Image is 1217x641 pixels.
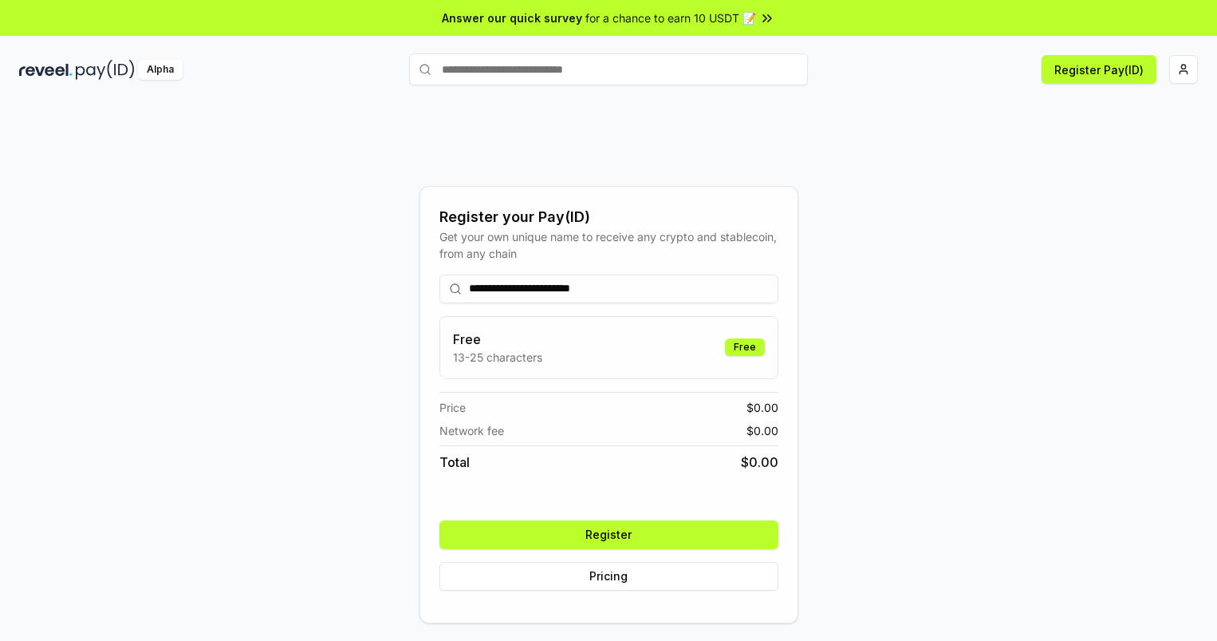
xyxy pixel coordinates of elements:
[439,520,778,549] button: Register
[453,349,542,366] p: 13-25 characters
[439,228,778,262] div: Get your own unique name to receive any crypto and stablecoin, from any chain
[439,453,470,472] span: Total
[442,10,582,26] span: Answer our quick survey
[76,60,135,80] img: pay_id
[19,60,73,80] img: reveel_dark
[138,60,183,80] div: Alpha
[453,330,542,349] h3: Free
[439,562,778,591] button: Pricing
[741,453,778,472] span: $ 0.00
[746,422,778,439] span: $ 0.00
[725,338,765,356] div: Free
[746,399,778,416] span: $ 0.00
[585,10,756,26] span: for a chance to earn 10 USDT 📝
[439,422,504,439] span: Network fee
[1042,55,1156,84] button: Register Pay(ID)
[439,206,778,228] div: Register your Pay(ID)
[439,399,466,416] span: Price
